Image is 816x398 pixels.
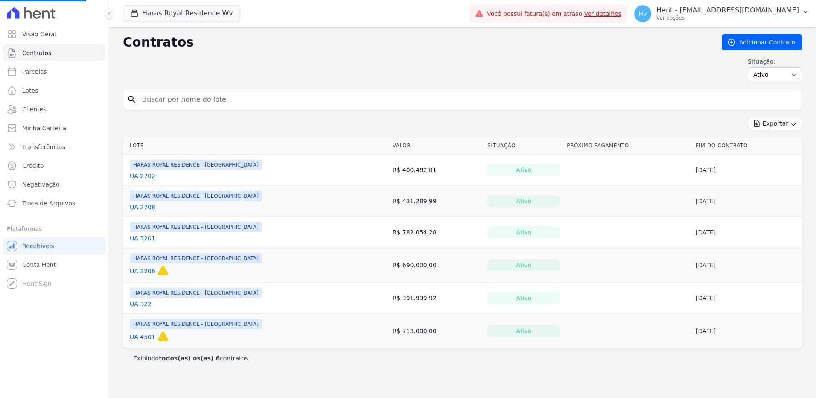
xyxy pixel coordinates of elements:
span: Contratos [22,49,51,57]
p: Hent - [EMAIL_ADDRESS][DOMAIN_NAME] [656,6,799,15]
td: [DATE] [692,248,802,283]
span: Você possui fatura(s) em atraso. [487,9,621,18]
div: Ativo [487,325,560,337]
a: Clientes [3,101,105,118]
a: Negativação [3,176,105,193]
a: Conta Hent [3,256,105,273]
span: Crédito [22,161,44,170]
span: HARAS ROYAL RESIDENCE - [GEOGRAPHIC_DATA] [130,191,262,201]
button: Exportar [749,117,802,130]
div: Ativo [487,259,560,271]
span: HARAS ROYAL RESIDENCE - [GEOGRAPHIC_DATA] [130,319,262,329]
div: Ativo [487,226,560,238]
span: Clientes [22,105,46,114]
td: [DATE] [692,217,802,248]
div: Plataformas [7,224,102,234]
div: Ativo [487,195,560,207]
span: HARAS ROYAL RESIDENCE - [GEOGRAPHIC_DATA] [130,288,262,298]
th: Valor [389,137,484,155]
a: Transferências [3,138,105,155]
a: UA 3201 [130,234,155,243]
span: Lotes [22,86,38,95]
p: Exibindo contratos [133,354,248,363]
div: Ativo [487,292,560,304]
td: [DATE] [692,314,802,348]
td: [DATE] [692,186,802,217]
span: HARAS ROYAL RESIDENCE - [GEOGRAPHIC_DATA] [130,253,262,263]
th: Lote [123,137,389,155]
a: UA 322 [130,300,152,308]
a: UA 2702 [130,172,155,180]
a: Visão Geral [3,26,105,43]
a: Contratos [3,44,105,61]
th: Situação [484,137,563,155]
td: R$ 400.482,81 [389,155,484,186]
span: Transferências [22,143,65,151]
span: Negativação [22,180,60,189]
span: Recebíveis [22,242,54,250]
i: search [127,94,137,105]
a: Lotes [3,82,105,99]
td: [DATE] [692,283,802,314]
td: R$ 431.289,99 [389,186,484,217]
span: Conta Hent [22,260,56,269]
span: Minha Carteira [22,124,66,132]
input: Buscar por nome do lote [137,91,799,108]
td: R$ 391.999,92 [389,283,484,314]
label: Situação: [748,57,802,66]
td: R$ 713.000,00 [389,314,484,348]
a: Ver detalhes [584,10,621,17]
button: Hv Hent - [EMAIL_ADDRESS][DOMAIN_NAME] Ver opções [627,2,816,26]
span: HARAS ROYAL RESIDENCE - [GEOGRAPHIC_DATA] [130,160,262,170]
button: Haras Royal Residence Wv [123,5,240,21]
span: Hv [639,11,647,17]
span: HARAS ROYAL RESIDENCE - [GEOGRAPHIC_DATA] [130,222,262,232]
a: UA 3206 [130,267,155,275]
a: Parcelas [3,63,105,80]
span: Visão Geral [22,30,56,38]
a: Adicionar Contrato [722,34,802,50]
a: UA 2708 [130,203,155,211]
td: R$ 690.000,00 [389,248,484,283]
h2: Contratos [123,35,708,50]
span: Troca de Arquivos [22,199,75,208]
a: Recebíveis [3,237,105,255]
a: UA 4501 [130,333,155,341]
th: Fim do Contrato [692,137,802,155]
td: R$ 782.054,28 [389,217,484,248]
a: Minha Carteira [3,120,105,137]
b: todos(as) os(as) 6 [159,355,220,362]
div: Ativo [487,164,560,176]
p: Ver opções [656,15,799,21]
a: Troca de Arquivos [3,195,105,212]
th: Próximo Pagamento [563,137,692,155]
span: Parcelas [22,67,47,76]
a: Crédito [3,157,105,174]
td: [DATE] [692,155,802,186]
